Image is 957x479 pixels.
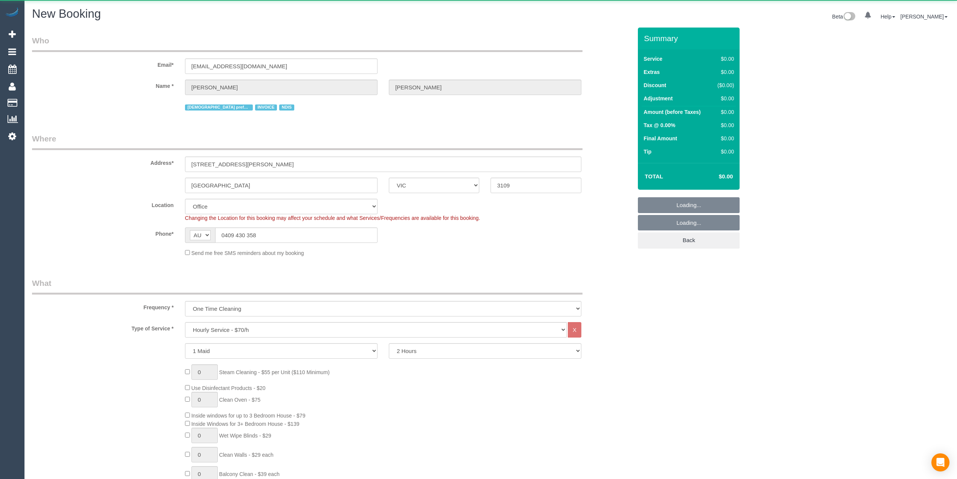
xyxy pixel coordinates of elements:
h3: Summary [644,34,736,43]
input: Post Code* [491,178,581,193]
div: $0.00 [714,68,734,76]
legend: Who [32,35,582,52]
label: Frequency * [26,301,179,311]
span: Send me free SMS reminders about my booking [191,250,304,256]
div: $0.00 [714,121,734,129]
legend: What [32,278,582,295]
img: Automaid Logo [5,8,20,18]
a: Help [881,14,895,20]
a: Beta [832,14,856,20]
span: Wet Wipe Blinds - $29 [219,433,271,439]
span: Balcony Clean - $39 each [219,471,280,477]
div: ($0.00) [714,81,734,89]
label: Location [26,199,179,209]
div: Open Intercom Messenger [931,453,949,471]
label: Tip [644,148,651,155]
div: $0.00 [714,55,734,63]
label: Type of Service * [26,322,179,332]
span: Steam Cleaning - $55 per Unit ($110 Minimum) [219,369,330,375]
span: NDIS [279,104,294,111]
label: Final Amount [644,135,677,142]
label: Phone* [26,227,179,238]
input: Phone* [215,227,378,243]
strong: Total [645,173,663,180]
label: Email* [26,58,179,69]
label: Address* [26,157,179,167]
legend: Where [32,133,582,150]
label: Tax @ 0.00% [644,121,675,129]
span: Changing the Location for this booking may affect your schedule and what Services/Frequencies are... [185,215,480,221]
span: Clean Oven - $75 [219,397,261,403]
label: Discount [644,81,666,89]
span: Use Disinfectant Products - $20 [191,385,266,391]
span: New Booking [32,7,101,20]
img: New interface [843,12,855,22]
label: Adjustment [644,95,673,102]
div: $0.00 [714,108,734,116]
label: Extras [644,68,660,76]
h4: $0.00 [696,173,733,180]
div: $0.00 [714,148,734,155]
input: Last Name* [389,80,581,95]
div: $0.00 [714,95,734,102]
input: Email* [185,58,378,74]
span: Inside windows for up to 3 Bedroom House - $79 [191,413,306,419]
a: [PERSON_NAME] [900,14,948,20]
div: $0.00 [714,135,734,142]
a: Back [638,232,740,248]
input: First Name* [185,80,378,95]
span: Inside Windows for 3+ Bedroom House - $139 [191,421,300,427]
span: [DEMOGRAPHIC_DATA] prefered [185,104,253,111]
span: Clean Walls - $29 each [219,452,274,458]
input: Suburb* [185,178,378,193]
label: Service [644,55,662,63]
span: INVOICE [255,104,277,111]
label: Name * [26,80,179,90]
label: Amount (before Taxes) [644,108,700,116]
